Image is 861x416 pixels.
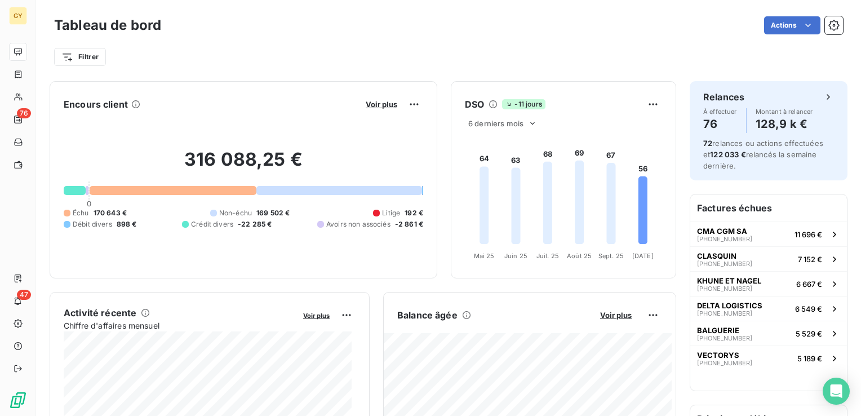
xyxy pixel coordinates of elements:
span: VECTORYS [697,351,739,360]
span: Débit divers [73,219,112,229]
tspan: [DATE] [632,252,654,260]
div: GY [9,7,27,25]
span: 5 529 € [796,329,822,338]
span: 192 € [405,208,423,218]
span: CLASQUIN [697,251,736,260]
span: Voir plus [366,100,397,109]
span: 169 502 € [256,208,290,218]
span: [PHONE_NUMBER] [697,310,752,317]
button: CMA CGM SA[PHONE_NUMBER]11 696 € [690,222,847,246]
button: BALGUERIE[PHONE_NUMBER]5 529 € [690,321,847,346]
button: Voir plus [300,310,333,320]
span: 76 [17,108,31,118]
span: 5 189 € [797,354,822,363]
h6: Encours client [64,98,128,111]
button: Voir plus [362,99,401,109]
button: VECTORYS[PHONE_NUMBER]5 189 € [690,346,847,370]
h4: 128,9 k € [756,115,813,133]
span: Voir plus [600,311,632,320]
span: 122 033 € [710,150,745,159]
span: -22 285 € [238,219,272,229]
span: 72 [703,139,712,148]
span: Échu [73,208,89,218]
button: Actions [764,16,820,34]
button: DELTA LOGISTICS[PHONE_NUMBER]6 549 € [690,296,847,321]
span: DELTA LOGISTICS [697,301,762,310]
span: [PHONE_NUMBER] [697,260,752,267]
h6: DSO [465,98,484,111]
tspan: Mai 25 [474,252,495,260]
span: 0 [87,199,91,208]
span: [PHONE_NUMBER] [697,285,752,292]
div: Open Intercom Messenger [823,378,850,405]
button: Filtrer [54,48,106,66]
span: Chiffre d'affaires mensuel [64,320,295,331]
span: 6 derniers mois [468,119,523,128]
h4: 76 [703,115,737,133]
span: Avoirs non associés [326,219,390,229]
button: Voir plus [597,310,635,320]
span: 6 549 € [795,304,822,313]
tspan: Sept. 25 [598,252,624,260]
h6: Relances [703,90,744,104]
span: relances ou actions effectuées et relancés la semaine dernière. [703,139,823,170]
button: KHUNE ET NAGEL[PHONE_NUMBER]6 667 € [690,271,847,296]
span: Crédit divers [191,219,233,229]
span: À effectuer [703,108,737,115]
h6: Factures échues [690,194,847,222]
h6: Activité récente [64,306,136,320]
span: 47 [17,290,31,300]
span: [PHONE_NUMBER] [697,360,752,366]
button: CLASQUIN[PHONE_NUMBER]7 152 € [690,246,847,271]
h3: Tableau de bord [54,15,161,36]
span: -2 861 € [395,219,423,229]
span: 7 152 € [798,255,822,264]
h2: 316 088,25 € [64,148,423,182]
tspan: Juil. 25 [536,252,559,260]
span: BALGUERIE [697,326,739,335]
span: KHUNE ET NAGEL [697,276,761,285]
span: 11 696 € [795,230,822,239]
span: 170 643 € [94,208,127,218]
span: 898 € [117,219,137,229]
span: Voir plus [303,312,330,320]
span: Montant à relancer [756,108,813,115]
span: [PHONE_NUMBER] [697,335,752,342]
h6: Balance âgée [397,308,458,322]
span: Litige [382,208,400,218]
img: Logo LeanPay [9,391,27,409]
span: [PHONE_NUMBER] [697,236,752,242]
tspan: Juin 25 [504,252,527,260]
span: -11 jours [502,99,545,109]
tspan: Août 25 [567,252,592,260]
span: CMA CGM SA [697,227,747,236]
span: 6 667 € [796,280,822,289]
span: Non-échu [219,208,252,218]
